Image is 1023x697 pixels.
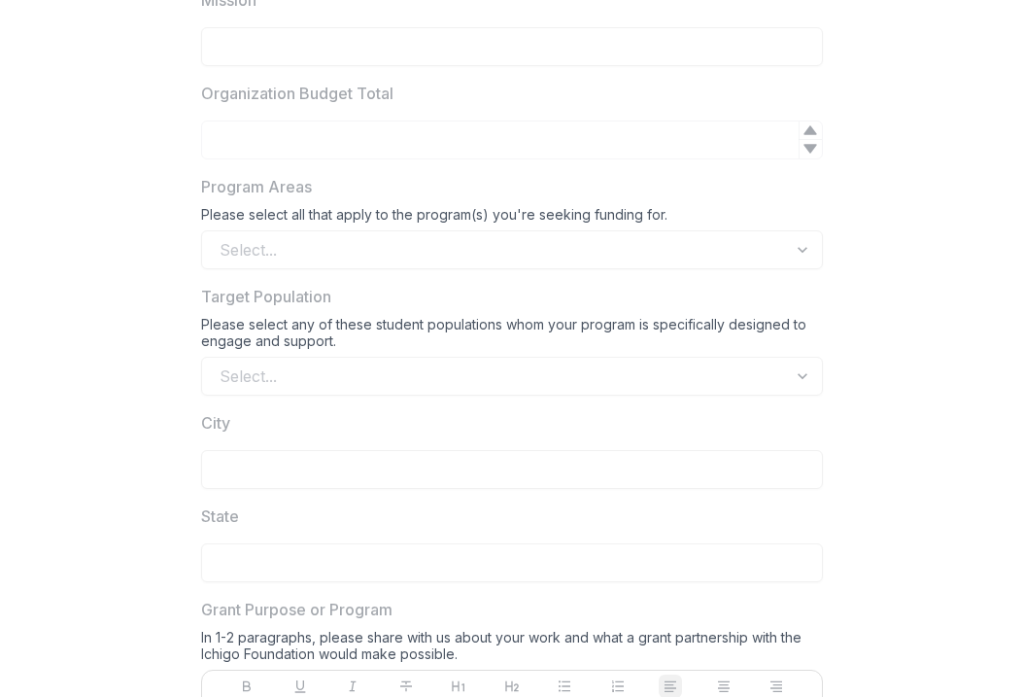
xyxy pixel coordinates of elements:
[201,285,331,308] p: Target Population
[201,598,392,621] p: Grant Purpose or Program
[201,206,823,230] div: Please select all that apply to the program(s) you're seeking funding for.
[201,411,230,435] p: City
[201,505,239,528] p: State
[201,316,823,357] div: Please select any of these student populations whom your program is specifically designed to enga...
[201,629,823,670] div: In 1-2 paragraphs, please share with us about your work and what a grant partnership with the Ich...
[201,175,312,198] p: Program Areas
[201,82,393,105] p: Organization Budget Total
